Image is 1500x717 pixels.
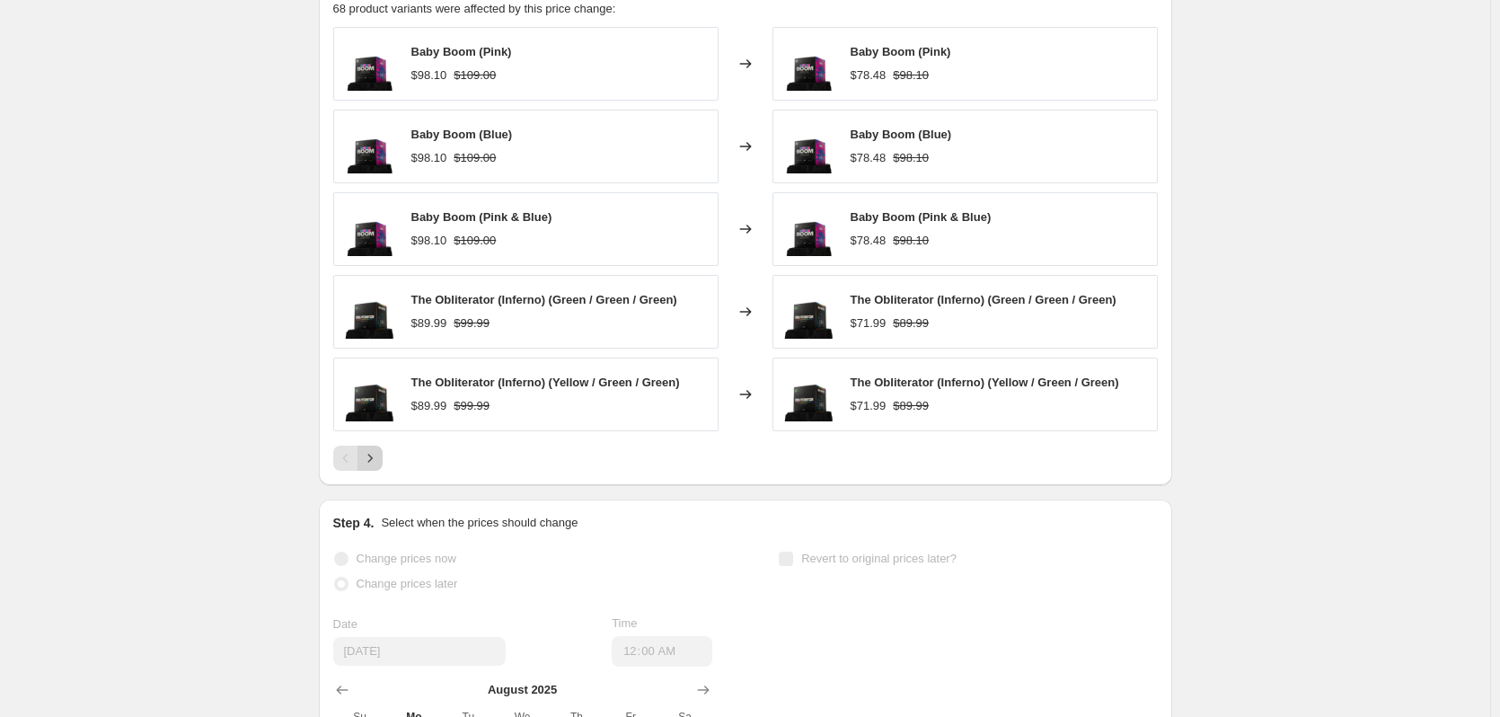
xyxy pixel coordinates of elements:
span: Date [333,617,357,631]
p: Select when the prices should change [381,514,578,532]
img: BabyBoomFront_80x.png [343,119,397,173]
img: BabyBoomFront_80x.png [782,202,836,256]
img: ObliteratorFront_80x.png [782,285,836,339]
strike: $99.99 [454,397,490,415]
span: Baby Boom (Pink) [411,45,512,58]
span: Change prices later [357,577,458,590]
img: BabyBoomFront_80x.png [782,37,836,91]
div: $71.99 [851,397,887,415]
span: Baby Boom (Blue) [851,128,952,141]
strike: $98.10 [893,232,929,250]
input: 8/18/2025 [333,637,506,666]
div: $98.10 [411,232,447,250]
span: Revert to original prices later? [801,552,957,565]
img: ObliteratorFront_80x.png [343,367,397,421]
nav: Pagination [333,446,383,471]
strike: $89.99 [893,314,929,332]
strike: $99.99 [454,314,490,332]
span: The Obliterator (Inferno) (Green / Green / Green) [851,293,1116,306]
strike: $89.99 [893,397,929,415]
button: Show next month, September 2025 [691,677,716,703]
div: $89.99 [411,397,447,415]
h2: Step 4. [333,514,375,532]
div: $78.48 [851,149,887,167]
span: The Obliterator (Inferno) (Green / Green / Green) [411,293,677,306]
div: $71.99 [851,314,887,332]
img: BabyBoomFront_80x.png [782,119,836,173]
img: BabyBoomFront_80x.png [343,202,397,256]
img: BabyBoomFront_80x.png [343,37,397,91]
div: $98.10 [411,149,447,167]
span: Baby Boom (Blue) [411,128,513,141]
div: $78.48 [851,66,887,84]
strike: $109.00 [454,66,496,84]
strike: $98.10 [893,149,929,167]
span: Baby Boom (Pink & Blue) [411,210,552,224]
span: The Obliterator (Inferno) (Yellow / Green / Green) [411,376,680,389]
div: $89.99 [411,314,447,332]
div: $98.10 [411,66,447,84]
input: 12:00 [612,636,712,667]
span: Baby Boom (Pink & Blue) [851,210,992,224]
strike: $109.00 [454,232,496,250]
span: Time [612,616,637,630]
span: Change prices now [357,552,456,565]
span: Baby Boom (Pink) [851,45,951,58]
strike: $98.10 [893,66,929,84]
span: 68 product variants were affected by this price change: [333,2,616,15]
strike: $109.00 [454,149,496,167]
img: ObliteratorFront_80x.png [343,285,397,339]
div: $78.48 [851,232,887,250]
img: ObliteratorFront_80x.png [782,367,836,421]
button: Next [357,446,383,471]
span: The Obliterator (Inferno) (Yellow / Green / Green) [851,376,1119,389]
button: Show previous month, July 2025 [330,677,355,703]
